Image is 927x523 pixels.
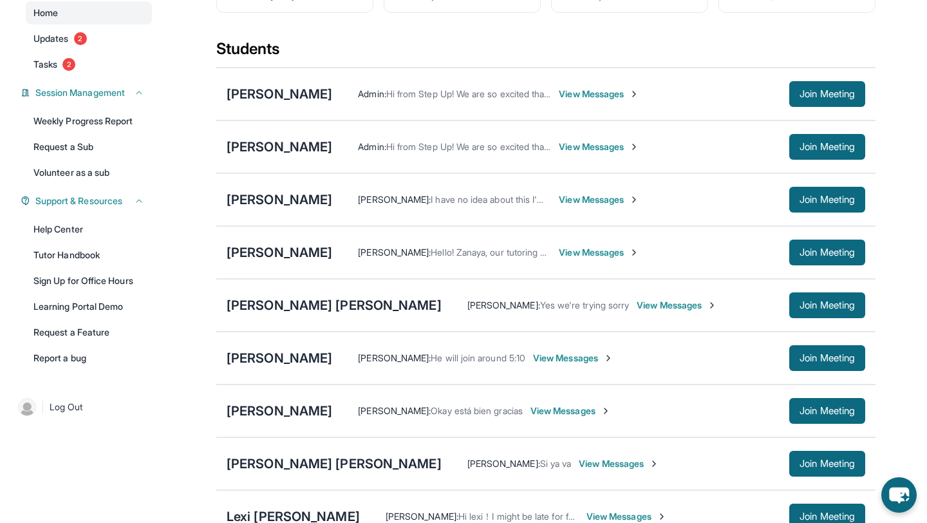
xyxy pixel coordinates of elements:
button: Join Meeting [789,240,865,265]
a: Tasks2 [26,53,152,76]
img: Chevron-Right [601,406,611,416]
span: [PERSON_NAME] : [358,247,431,258]
div: [PERSON_NAME] [227,138,332,156]
span: Join Meeting [800,460,855,468]
span: View Messages [530,404,611,417]
span: Updates [33,32,69,45]
span: Okay está bien gracias [431,405,523,416]
img: Chevron-Right [629,247,639,258]
a: Sign Up for Office Hours [26,269,152,292]
span: View Messages [559,140,639,153]
span: [PERSON_NAME] : [358,352,431,363]
a: |Log Out [13,393,152,421]
a: Report a bug [26,347,152,370]
span: View Messages [559,246,639,259]
span: View Messages [637,299,717,312]
span: [PERSON_NAME] : [467,300,540,310]
a: Volunteer as a sub [26,161,152,184]
span: 2 [62,58,75,71]
a: Request a Feature [26,321,152,344]
div: [PERSON_NAME] [PERSON_NAME] [227,296,442,314]
span: 2 [74,32,87,45]
button: Join Meeting [789,81,865,107]
img: Chevron-Right [629,89,639,99]
button: Join Meeting [789,398,865,424]
span: View Messages [586,510,667,523]
button: Join Meeting [789,451,865,477]
a: Tutor Handbook [26,243,152,267]
img: Chevron-Right [629,142,639,152]
a: Learning Portal Demo [26,295,152,318]
span: View Messages [579,457,659,470]
button: Join Meeting [789,345,865,371]
img: Chevron-Right [649,459,659,469]
div: [PERSON_NAME] [227,402,332,420]
span: View Messages [559,88,639,100]
span: He will join around 5:10 [431,352,525,363]
img: Chevron-Right [657,511,667,522]
span: Home [33,6,58,19]
a: Updates2 [26,27,152,50]
span: | [41,399,44,415]
button: Join Meeting [789,134,865,160]
a: Help Center [26,218,152,241]
button: Support & Resources [30,195,144,207]
span: View Messages [559,193,639,206]
img: Chevron-Right [707,300,717,310]
span: Si ya va [540,458,572,469]
img: Chevron-Right [629,195,639,205]
span: Join Meeting [800,90,855,98]
img: Chevron-Right [603,353,613,363]
span: Hi lexi！I might be late for few minutes! Sry [458,511,634,522]
span: Log Out [50,401,83,414]
span: [PERSON_NAME] : [358,194,431,205]
a: Weekly Progress Report [26,109,152,133]
span: Join Meeting [800,407,855,415]
button: Session Management [30,86,144,99]
span: Join Meeting [800,513,855,520]
img: user-img [18,398,36,416]
button: Join Meeting [789,187,865,213]
span: Yes we're trying sorry [540,300,630,310]
div: [PERSON_NAME] [PERSON_NAME] [227,455,442,473]
div: [PERSON_NAME] [227,243,332,261]
span: Admin : [358,88,386,99]
span: Tasks [33,58,57,71]
span: [PERSON_NAME] : [467,458,540,469]
span: Join Meeting [800,301,855,309]
span: Admin : [358,141,386,152]
span: Join Meeting [800,249,855,256]
span: Join Meeting [800,143,855,151]
span: Join Meeting [800,196,855,204]
div: [PERSON_NAME] [227,191,332,209]
span: Session Management [35,86,125,99]
span: Join Meeting [800,354,855,362]
button: Join Meeting [789,292,865,318]
div: Students [216,39,876,67]
span: [PERSON_NAME] : [358,405,431,416]
div: [PERSON_NAME] [227,85,332,103]
span: [PERSON_NAME] : [386,511,458,522]
div: [PERSON_NAME] [227,349,332,367]
span: Support & Resources [35,195,122,207]
a: Home [26,1,152,24]
span: View Messages [533,352,613,365]
button: chat-button [881,477,917,513]
a: Request a Sub [26,135,152,158]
